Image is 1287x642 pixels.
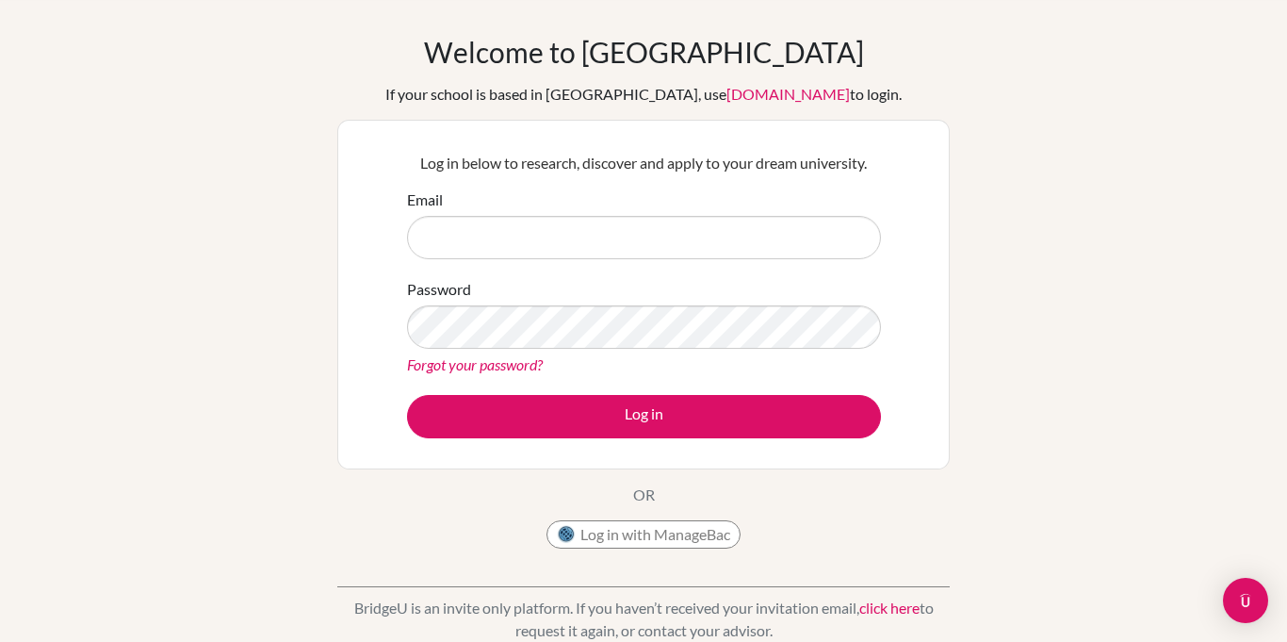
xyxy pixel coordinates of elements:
[407,355,543,373] a: Forgot your password?
[859,599,920,617] a: click here
[407,278,471,301] label: Password
[407,152,881,174] p: Log in below to research, discover and apply to your dream university.
[1223,578,1268,623] div: Open Intercom Messenger
[546,520,741,549] button: Log in with ManageBac
[424,35,864,69] h1: Welcome to [GEOGRAPHIC_DATA]
[633,484,655,506] p: OR
[407,189,443,211] label: Email
[337,597,950,642] p: BridgeU is an invite only platform. If you haven’t received your invitation email, to request it ...
[726,85,850,103] a: [DOMAIN_NAME]
[407,395,881,438] button: Log in
[385,83,902,106] div: If your school is based in [GEOGRAPHIC_DATA], use to login.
